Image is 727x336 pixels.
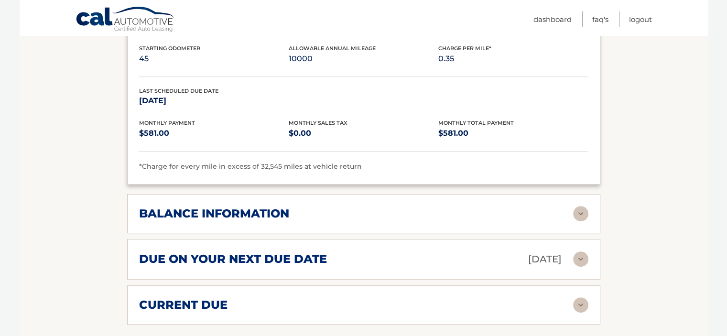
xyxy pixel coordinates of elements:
[139,298,228,312] h2: current due
[139,87,218,94] span: Last Scheduled Due Date
[289,52,438,65] p: 10000
[289,127,438,140] p: $0.00
[592,11,608,27] a: FAQ's
[139,206,289,221] h2: balance information
[528,251,562,268] p: [DATE]
[573,206,588,221] img: accordion-rest.svg
[139,252,327,266] h2: due on your next due date
[438,45,491,52] span: Charge Per Mile*
[139,52,289,65] p: 45
[438,52,588,65] p: 0.35
[533,11,572,27] a: Dashboard
[289,119,347,126] span: Monthly Sales Tax
[573,251,588,267] img: accordion-rest.svg
[573,297,588,313] img: accordion-rest.svg
[139,94,289,108] p: [DATE]
[139,162,362,171] span: *Charge for every mile in excess of 32,545 miles at vehicle return
[76,6,176,34] a: Cal Automotive
[438,119,514,126] span: Monthly Total Payment
[139,45,200,52] span: Starting Odometer
[289,45,376,52] span: Allowable Annual Mileage
[139,119,195,126] span: Monthly Payment
[139,127,289,140] p: $581.00
[438,127,588,140] p: $581.00
[629,11,652,27] a: Logout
